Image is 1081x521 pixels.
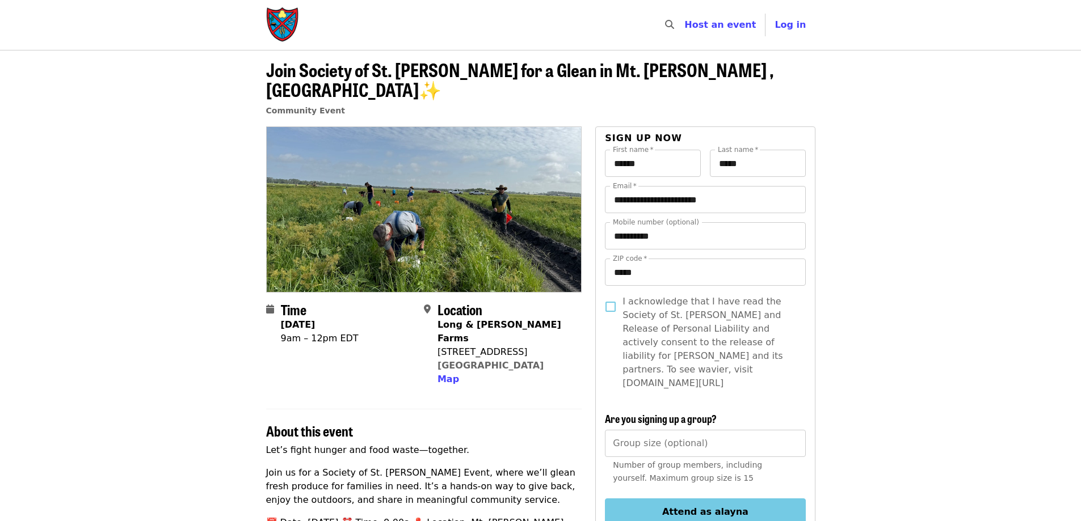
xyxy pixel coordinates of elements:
[605,133,682,143] span: Sign up now
[281,332,359,345] div: 9am – 12pm EDT
[605,259,805,286] input: ZIP code
[605,430,805,457] input: [object Object]
[710,150,806,177] input: Last name
[718,146,758,153] label: Last name
[438,319,561,344] strong: Long & [PERSON_NAME] Farms
[266,7,300,43] img: Society of St. Andrew - Home
[266,443,582,457] p: Let’s fight hunger and food waste—together.
[605,150,701,177] input: First name
[622,295,796,390] span: I acknowledge that I have read the Society of St. [PERSON_NAME] and Release of Personal Liability...
[438,374,459,384] span: Map
[267,127,582,291] img: Join Society of St. Andrew for a Glean in Mt. Dora , FL✨ organized by Society of St. Andrew
[266,466,582,507] p: Join us for a Society of St. [PERSON_NAME] Event, where we’ll glean fresh produce for families in...
[424,304,431,315] i: map-marker-alt icon
[438,345,573,359] div: [STREET_ADDRESS]
[266,421,353,440] span: About this event
[281,299,306,319] span: Time
[765,14,815,36] button: Log in
[684,19,756,30] a: Host an event
[605,186,805,213] input: Email
[665,19,674,30] i: search icon
[775,19,806,30] span: Log in
[266,56,774,103] span: Join Society of St. [PERSON_NAME] for a Glean in Mt. [PERSON_NAME] , [GEOGRAPHIC_DATA]✨
[438,299,482,319] span: Location
[613,255,647,262] label: ZIP code
[605,411,717,426] span: Are you signing up a group?
[605,222,805,249] input: Mobile number (optional)
[266,106,345,115] a: Community Event
[613,146,654,153] label: First name
[266,304,274,315] i: calendar icon
[613,183,637,189] label: Email
[681,11,690,39] input: Search
[438,372,459,386] button: Map
[613,219,699,226] label: Mobile number (optional)
[613,460,762,482] span: Number of group members, including yourself. Maximum group size is 15
[438,360,544,371] a: [GEOGRAPHIC_DATA]
[281,319,316,330] strong: [DATE]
